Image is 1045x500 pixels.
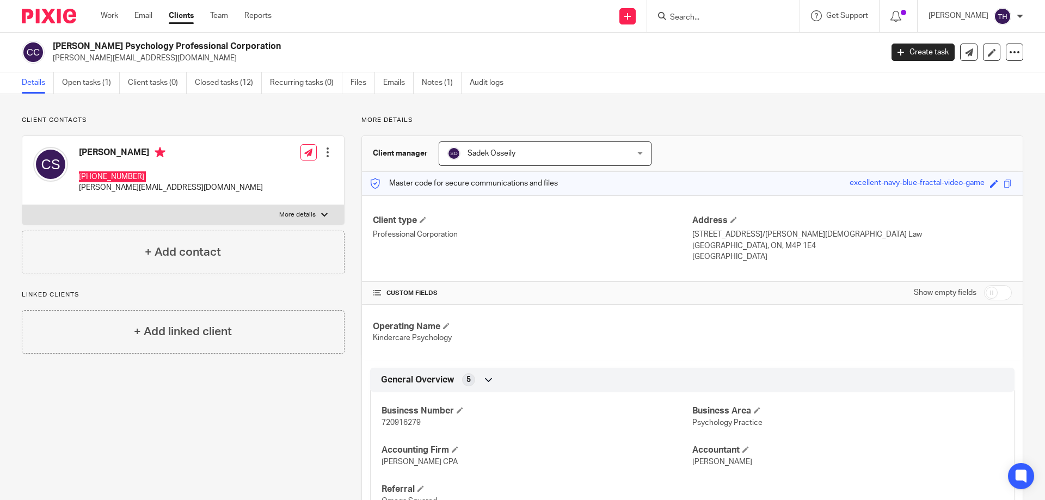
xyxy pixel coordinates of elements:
a: Client tasks (0) [128,72,187,94]
p: [PHONE_NUMBER] [79,171,263,182]
a: Team [210,10,228,21]
span: General Overview [381,374,454,386]
p: Master code for secure communications and files [370,178,558,189]
h4: Client type [373,215,692,226]
p: More details [279,211,316,219]
span: Get Support [826,12,868,20]
img: svg%3E [22,41,45,64]
a: Recurring tasks (0) [270,72,342,94]
h4: + Add contact [145,244,221,261]
span: Kindercare Psychology [373,334,452,342]
h4: Accounting Firm [382,445,692,456]
a: Details [22,72,54,94]
p: [PERSON_NAME][EMAIL_ADDRESS][DOMAIN_NAME] [79,182,263,193]
span: Psychology Practice [692,419,763,427]
a: Emails [383,72,414,94]
a: Files [351,72,375,94]
a: Audit logs [470,72,512,94]
span: [PERSON_NAME] CPA [382,458,458,466]
span: 5 [466,374,471,385]
h4: Operating Name [373,321,692,332]
img: svg%3E [994,8,1011,25]
h4: + Add linked client [134,323,232,340]
img: Pixie [22,9,76,23]
a: Work [101,10,118,21]
p: Linked clients [22,291,345,299]
span: [PERSON_NAME] [692,458,752,466]
img: svg%3E [33,147,68,182]
a: Closed tasks (12) [195,72,262,94]
span: Sadek Osseily [468,150,515,157]
p: [PERSON_NAME][EMAIL_ADDRESS][DOMAIN_NAME] [53,53,875,64]
p: [PERSON_NAME] [929,10,988,21]
p: Client contacts [22,116,345,125]
label: Show empty fields [914,287,976,298]
a: Open tasks (1) [62,72,120,94]
h4: CUSTOM FIELDS [373,289,692,298]
p: [GEOGRAPHIC_DATA] [692,251,1012,262]
h4: Address [692,215,1012,226]
a: Clients [169,10,194,21]
input: Search [669,13,767,23]
img: svg%3E [447,147,460,160]
h4: Accountant [692,445,1003,456]
h3: Client manager [373,148,428,159]
h2: [PERSON_NAME] Psychology Professional Corporation [53,41,711,52]
p: [STREET_ADDRESS]/[PERSON_NAME][DEMOGRAPHIC_DATA] Law [692,229,1012,240]
a: Email [134,10,152,21]
h4: Business Area [692,405,1003,417]
i: Primary [155,147,165,158]
h4: Business Number [382,405,692,417]
h4: Referral [382,484,692,495]
a: Reports [244,10,272,21]
a: Create task [892,44,955,61]
p: Professional Corporation [373,229,692,240]
p: [GEOGRAPHIC_DATA], ON, M4P 1E4 [692,240,1012,251]
div: excellent-navy-blue-fractal-video-game [850,177,985,190]
p: More details [361,116,1023,125]
h4: [PERSON_NAME] [79,147,263,161]
span: 720916279 [382,419,421,427]
a: Notes (1) [422,72,462,94]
